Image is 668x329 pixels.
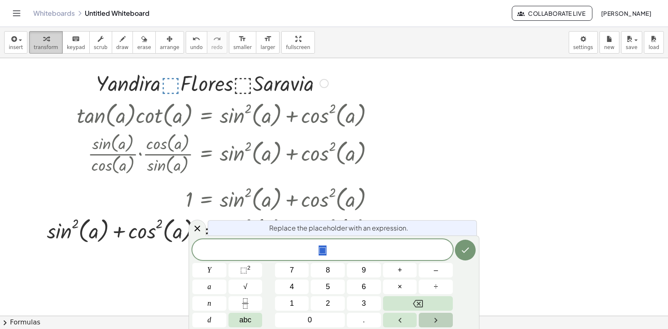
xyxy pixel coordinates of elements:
span: ⬚ [319,246,327,255]
sup: 2 [247,265,250,271]
button: Toggle navigation [10,7,23,20]
a: Whiteboards [33,9,75,17]
button: format_sizelarger [256,31,280,54]
button: arrange [155,31,184,54]
button: Right arrow [419,313,453,327]
span: ÷ [434,281,438,292]
button: new [599,31,619,54]
i: format_size [238,34,246,44]
button: [PERSON_NAME] [594,6,658,21]
span: n [207,298,211,309]
button: undoundo [186,31,207,54]
button: Left arrow [383,313,417,327]
span: draw [116,44,129,50]
button: 7 [275,263,309,277]
span: √ [243,281,248,292]
span: undo [190,44,203,50]
i: redo [213,34,221,44]
button: settings [569,31,598,54]
span: smaller [233,44,252,50]
span: + [398,265,402,276]
span: redo [211,44,223,50]
span: 3 [362,298,366,309]
button: 1 [275,296,309,311]
span: 4 [290,281,294,292]
i: format_size [264,34,272,44]
button: 6 [347,280,381,294]
span: × [398,281,402,292]
button: erase [133,31,155,54]
span: 2 [326,298,330,309]
button: a [192,280,226,294]
button: Square root [228,280,263,294]
span: – [434,265,438,276]
button: Fraction [228,296,263,311]
button: 5 [311,280,345,294]
span: 8 [326,265,330,276]
span: insert [9,44,23,50]
button: Done [455,240,476,260]
button: 0 [275,313,345,327]
button: transform [29,31,63,54]
span: abc [239,314,251,326]
span: 5 [326,281,330,292]
span: arrange [160,44,179,50]
button: 8 [311,263,345,277]
i: keyboard [72,34,80,44]
i: undo [192,34,200,44]
span: fullscreen [286,44,310,50]
button: n [192,296,226,311]
span: ⬚ [240,266,247,274]
span: keypad [67,44,85,50]
button: keyboardkeypad [62,31,90,54]
button: 3 [347,296,381,311]
span: Collaborate Live [519,10,585,17]
button: Squared [228,263,263,277]
button: 2 [311,296,345,311]
button: 4 [275,280,309,294]
button: draw [112,31,133,54]
span: larger [260,44,275,50]
span: 6 [362,281,366,292]
span: 7 [290,265,294,276]
button: fullscreen [281,31,314,54]
button: Backspace [383,296,453,311]
button: Plus [383,263,417,277]
span: new [604,44,614,50]
button: save [621,31,642,54]
span: 9 [362,265,366,276]
button: . [347,313,381,327]
button: Alphabet [228,313,263,327]
span: 0 [308,314,312,326]
span: Replace the placeholder with an expression. [269,223,408,233]
span: d [207,314,211,326]
button: Y [192,263,226,277]
button: Divide [419,280,453,294]
span: scrub [94,44,108,50]
span: a [207,281,211,292]
span: settings [573,44,593,50]
span: . [363,314,365,326]
button: insert [4,31,27,54]
span: erase [137,44,151,50]
span: transform [34,44,58,50]
button: Times [383,280,417,294]
span: [PERSON_NAME] [601,10,651,17]
button: format_sizesmaller [229,31,256,54]
button: Minus [419,263,453,277]
button: 9 [347,263,381,277]
span: 1 [290,298,294,309]
span: Y [207,265,211,276]
button: redoredo [207,31,227,54]
button: d [192,313,226,327]
span: load [648,44,659,50]
button: Collaborate Live [512,6,592,21]
span: save [626,44,637,50]
button: scrub [89,31,112,54]
button: load [644,31,664,54]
